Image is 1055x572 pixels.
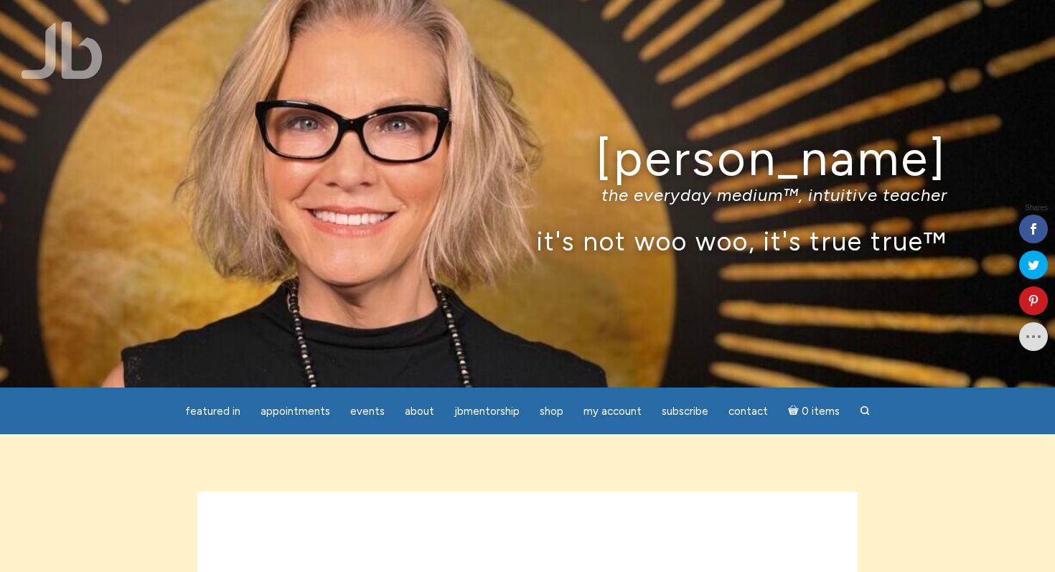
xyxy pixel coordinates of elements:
[454,405,520,418] span: JBMentorship
[531,398,572,426] a: Shop
[446,398,528,426] a: JBMentorship
[788,405,802,418] i: Cart
[342,398,393,426] a: Events
[583,405,642,418] span: My Account
[261,405,330,418] span: Appointments
[1025,205,1048,212] span: Shares
[252,398,339,426] a: Appointments
[396,398,443,426] a: About
[662,405,708,418] span: Subscribe
[350,405,385,418] span: Events
[779,396,848,426] a: Cart0 items
[108,131,947,185] h1: [PERSON_NAME]
[575,398,650,426] a: My Account
[108,184,947,205] p: the everyday medium™, intuitive teacher
[802,406,840,417] span: 0 items
[108,225,947,256] p: it's not woo woo, it's true true™
[728,405,768,418] span: Contact
[22,22,103,79] img: Jamie Butler. The Everyday Medium
[177,398,249,426] a: featured in
[720,398,777,426] a: Contact
[653,398,717,426] a: Subscribe
[185,405,240,418] span: featured in
[405,405,434,418] span: About
[540,405,563,418] span: Shop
